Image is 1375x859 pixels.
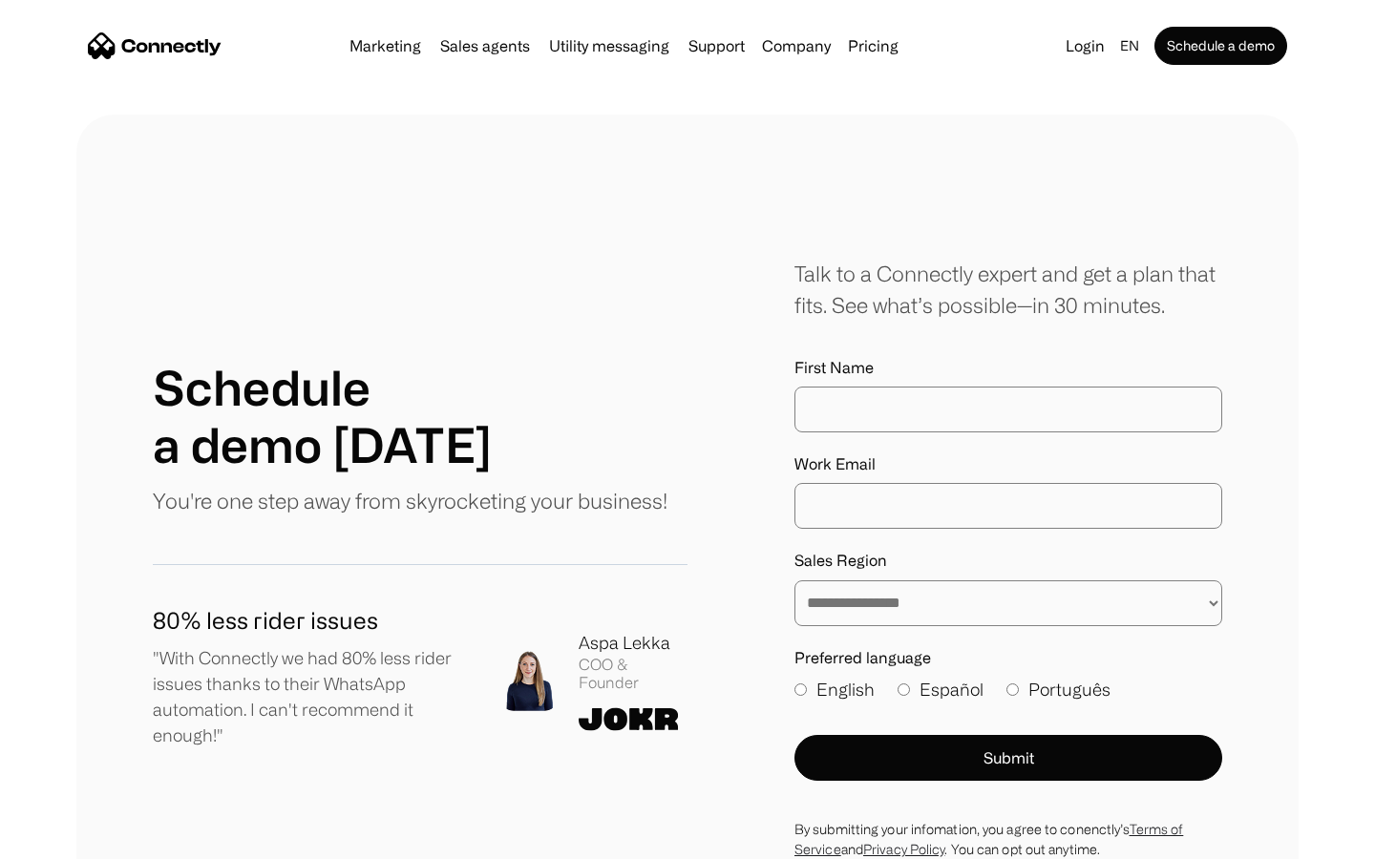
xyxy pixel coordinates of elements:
h1: Schedule a demo [DATE] [153,359,492,473]
label: Work Email [794,455,1222,473]
div: Aspa Lekka [579,630,687,656]
h1: 80% less rider issues [153,603,468,638]
div: Company [762,32,831,59]
input: Português [1006,683,1019,696]
p: You're one step away from skyrocketing your business! [153,485,667,516]
input: Español [898,683,910,696]
a: Marketing [342,38,429,53]
div: Talk to a Connectly expert and get a plan that fits. See what’s possible—in 30 minutes. [794,258,1222,321]
label: First Name [794,359,1222,377]
a: Pricing [840,38,906,53]
a: Support [681,38,752,53]
a: Login [1058,32,1112,59]
a: Sales agents [433,38,538,53]
a: Utility messaging [541,38,677,53]
div: COO & Founder [579,656,687,692]
button: Submit [794,735,1222,781]
a: Terms of Service [794,822,1183,856]
div: By submitting your infomation, you agree to conenctly’s and . You can opt out anytime. [794,819,1222,859]
a: Privacy Policy [863,842,944,856]
label: Preferred language [794,649,1222,667]
div: en [1120,32,1139,59]
ul: Language list [38,826,115,852]
label: English [794,677,875,702]
label: Sales Region [794,552,1222,570]
label: Español [898,677,984,702]
input: English [794,683,807,696]
p: "With Connectly we had 80% less rider issues thanks to their WhatsApp automation. I can't recomme... [153,645,468,748]
aside: Language selected: English [19,824,115,852]
label: Português [1006,677,1111,702]
a: Schedule a demo [1154,27,1287,65]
